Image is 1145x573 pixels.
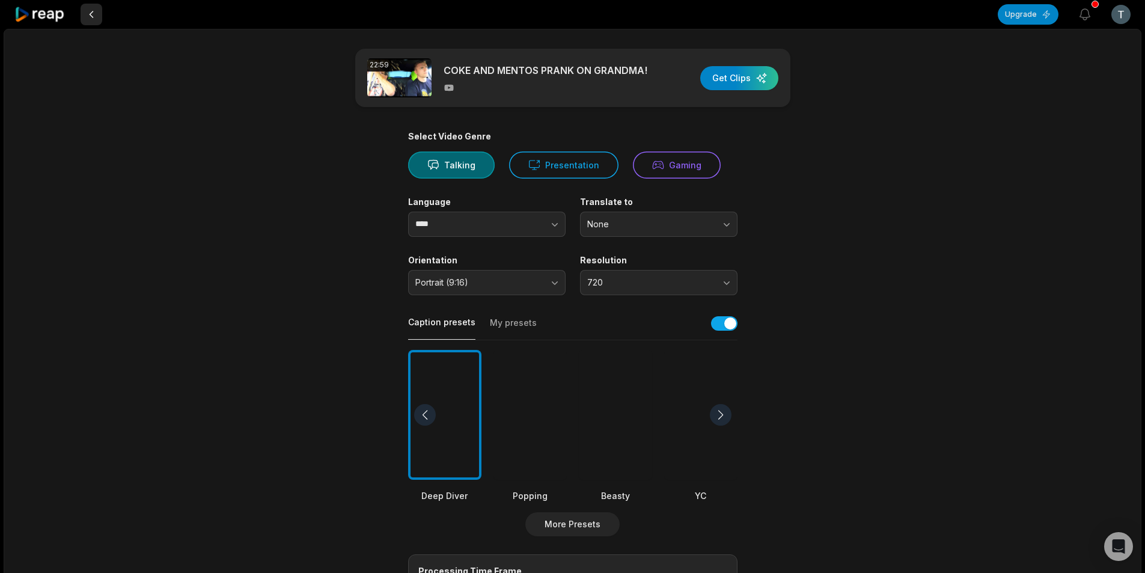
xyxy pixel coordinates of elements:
button: Get Clips [700,66,778,90]
button: 720 [580,270,737,295]
span: 720 [587,277,713,288]
label: Resolution [580,255,737,266]
p: COKE AND MENTOS PRANK ON GRANDMA! [444,63,647,78]
div: YC [664,489,737,502]
div: Open Intercom Messenger [1104,532,1133,561]
button: Gaming [633,152,721,179]
div: Beasty [579,489,652,502]
span: None [587,219,713,230]
button: Talking [408,152,495,179]
div: Deep Diver [408,489,481,502]
button: None [580,212,737,237]
div: Popping [493,489,567,502]
label: Language [408,197,566,207]
span: Portrait (9:16) [415,277,542,288]
div: 22:59 [367,58,391,72]
button: Portrait (9:16) [408,270,566,295]
button: Upgrade [998,4,1058,25]
button: More Presets [525,512,620,536]
button: My presets [490,317,537,340]
label: Translate to [580,197,737,207]
button: Caption presets [408,316,475,340]
div: Select Video Genre [408,131,737,142]
label: Orientation [408,255,566,266]
button: Presentation [509,152,618,179]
